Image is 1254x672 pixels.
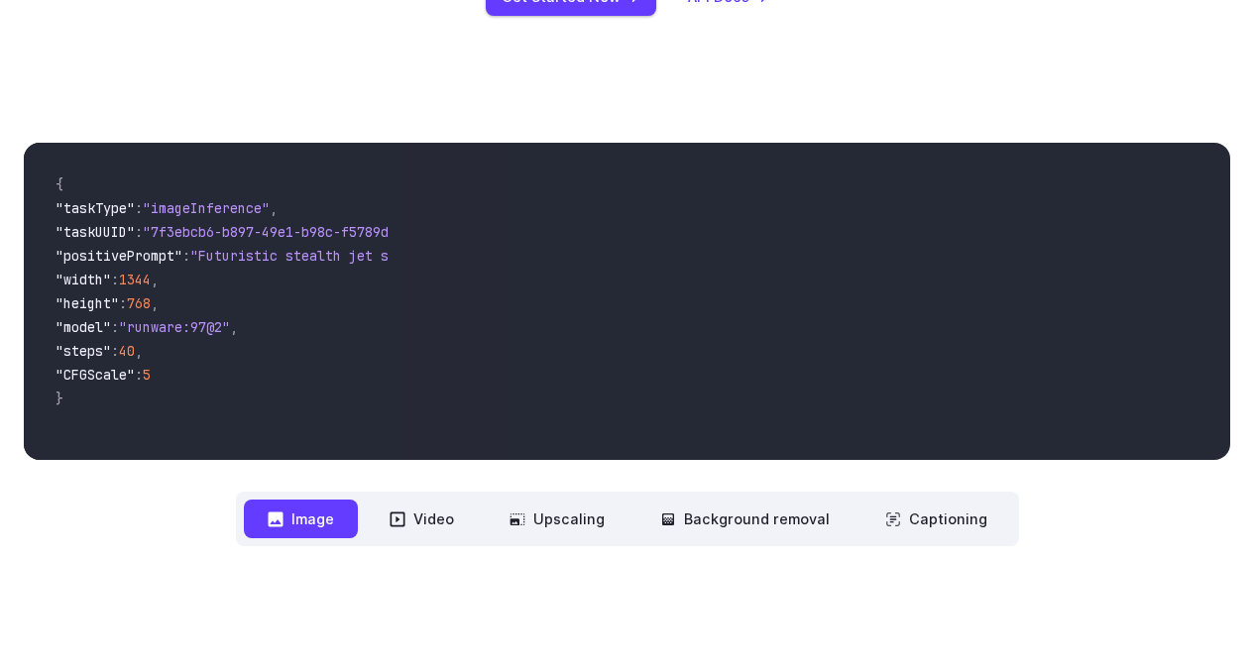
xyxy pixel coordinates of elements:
[135,366,143,384] span: :
[111,318,119,336] span: :
[56,390,63,407] span: }
[119,294,127,312] span: :
[366,500,478,538] button: Video
[56,199,135,217] span: "taskType"
[111,342,119,360] span: :
[143,199,270,217] span: "imageInference"
[56,223,135,241] span: "taskUUID"
[119,318,230,336] span: "runware:97@2"
[56,294,119,312] span: "height"
[861,500,1011,538] button: Captioning
[190,247,912,265] span: "Futuristic stealth jet streaking through a neon-lit cityscape with glowing purple exhaust"
[111,271,119,288] span: :
[143,223,444,241] span: "7f3ebcb6-b897-49e1-b98c-f5789d2d40d7"
[244,500,358,538] button: Image
[636,500,854,538] button: Background removal
[56,342,111,360] span: "steps"
[270,199,278,217] span: ,
[182,247,190,265] span: :
[56,247,182,265] span: "positivePrompt"
[56,271,111,288] span: "width"
[143,366,151,384] span: 5
[56,175,63,193] span: {
[151,271,159,288] span: ,
[486,500,628,538] button: Upscaling
[151,294,159,312] span: ,
[119,342,135,360] span: 40
[56,366,135,384] span: "CFGScale"
[119,271,151,288] span: 1344
[230,318,238,336] span: ,
[135,199,143,217] span: :
[56,318,111,336] span: "model"
[135,342,143,360] span: ,
[135,223,143,241] span: :
[127,294,151,312] span: 768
